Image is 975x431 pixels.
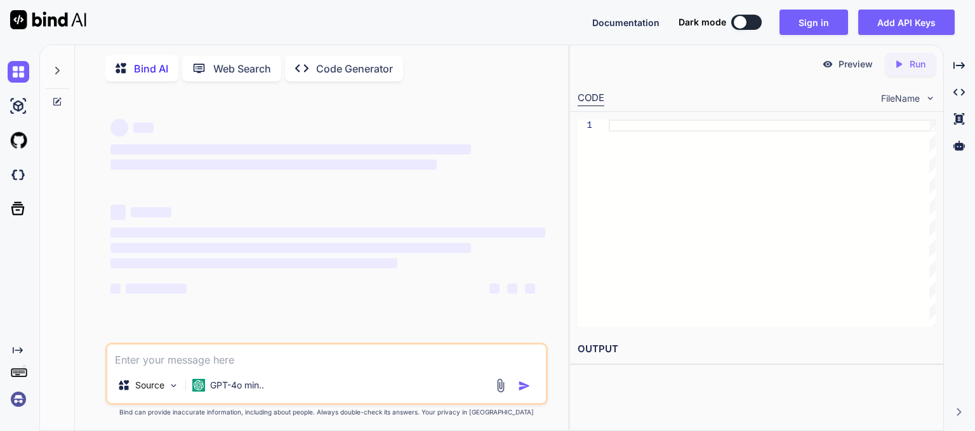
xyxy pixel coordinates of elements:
[135,379,164,392] p: Source
[126,284,187,294] span: ‌
[592,17,660,28] span: Documentation
[8,388,29,410] img: signin
[592,16,660,29] button: Documentation
[110,228,545,238] span: ‌
[925,93,936,104] img: chevron down
[679,16,726,29] span: Dark mode
[8,130,29,151] img: githubLight
[8,164,29,186] img: darkCloudIdeIcon
[881,92,920,105] span: FileName
[8,61,29,83] img: chat
[110,160,437,170] span: ‌
[316,61,393,76] p: Code Generator
[578,120,592,132] div: 1
[110,144,472,154] span: ‌
[192,379,205,392] img: GPT-4o mini
[518,380,531,392] img: icon
[105,407,548,417] p: Bind can provide inaccurate information, including about people. Always double-check its answers....
[910,58,925,71] p: Run
[134,61,168,76] p: Bind AI
[858,10,955,35] button: Add API Keys
[8,95,29,117] img: ai-studio
[133,123,154,133] span: ‌
[210,379,264,392] p: GPT-4o min..
[213,61,271,76] p: Web Search
[493,378,508,393] img: attachment
[489,284,500,294] span: ‌
[10,10,86,29] img: Bind AI
[131,207,171,217] span: ‌
[168,380,179,391] img: Pick Models
[110,205,126,220] span: ‌
[110,284,121,294] span: ‌
[779,10,848,35] button: Sign in
[507,284,517,294] span: ‌
[822,58,833,70] img: preview
[110,258,397,268] span: ‌
[570,334,943,364] h2: OUTPUT
[110,119,128,137] span: ‌
[839,58,873,71] p: Preview
[110,243,472,253] span: ‌
[578,91,604,106] div: CODE
[525,284,535,294] span: ‌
